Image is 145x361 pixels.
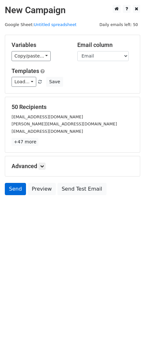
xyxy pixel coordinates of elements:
[5,22,77,27] small: Google Sheet:
[57,183,106,195] a: Send Test Email
[12,77,36,87] a: Load...
[12,51,51,61] a: Copy/paste...
[12,68,39,74] a: Templates
[46,77,63,87] button: Save
[12,104,133,111] h5: 50 Recipients
[5,5,140,16] h2: New Campaign
[12,114,83,119] small: [EMAIL_ADDRESS][DOMAIN_NAME]
[97,22,140,27] a: Daily emails left: 50
[97,21,140,28] span: Daily emails left: 50
[12,163,133,170] h5: Advanced
[12,122,117,126] small: [PERSON_NAME][EMAIL_ADDRESS][DOMAIN_NAME]
[113,330,145,361] iframe: Chat Widget
[5,183,26,195] a: Send
[77,41,133,49] h5: Email column
[12,41,68,49] h5: Variables
[12,138,38,146] a: +47 more
[34,22,76,27] a: Untitled spreadsheet
[28,183,56,195] a: Preview
[12,129,83,134] small: [EMAIL_ADDRESS][DOMAIN_NAME]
